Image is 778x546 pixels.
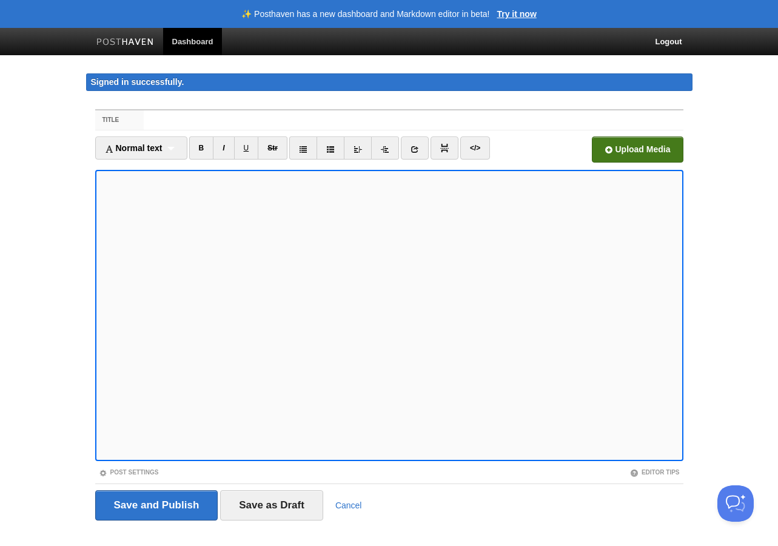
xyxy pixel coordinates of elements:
[717,485,754,522] iframe: Help Scout Beacon - Open
[646,28,691,55] a: Logout
[105,143,163,153] span: Normal text
[96,38,154,47] img: Posthaven-bar
[234,136,259,160] a: U
[86,73,692,91] div: Signed in successfully.
[335,500,362,510] a: Cancel
[99,469,159,476] a: Post Settings
[163,28,223,55] a: Dashboard
[213,136,234,160] a: I
[630,469,680,476] a: Editor Tips
[220,490,323,521] input: Save as Draft
[267,144,278,152] del: Str
[241,10,489,18] header: ✨ Posthaven has a new dashboard and Markdown editor in beta!
[258,136,287,160] a: Str
[95,490,218,521] input: Save and Publish
[95,110,144,130] label: Title
[189,136,214,160] a: B
[460,136,490,160] a: </>
[497,10,536,18] a: Try it now
[440,144,449,152] img: pagebreak-icon.png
